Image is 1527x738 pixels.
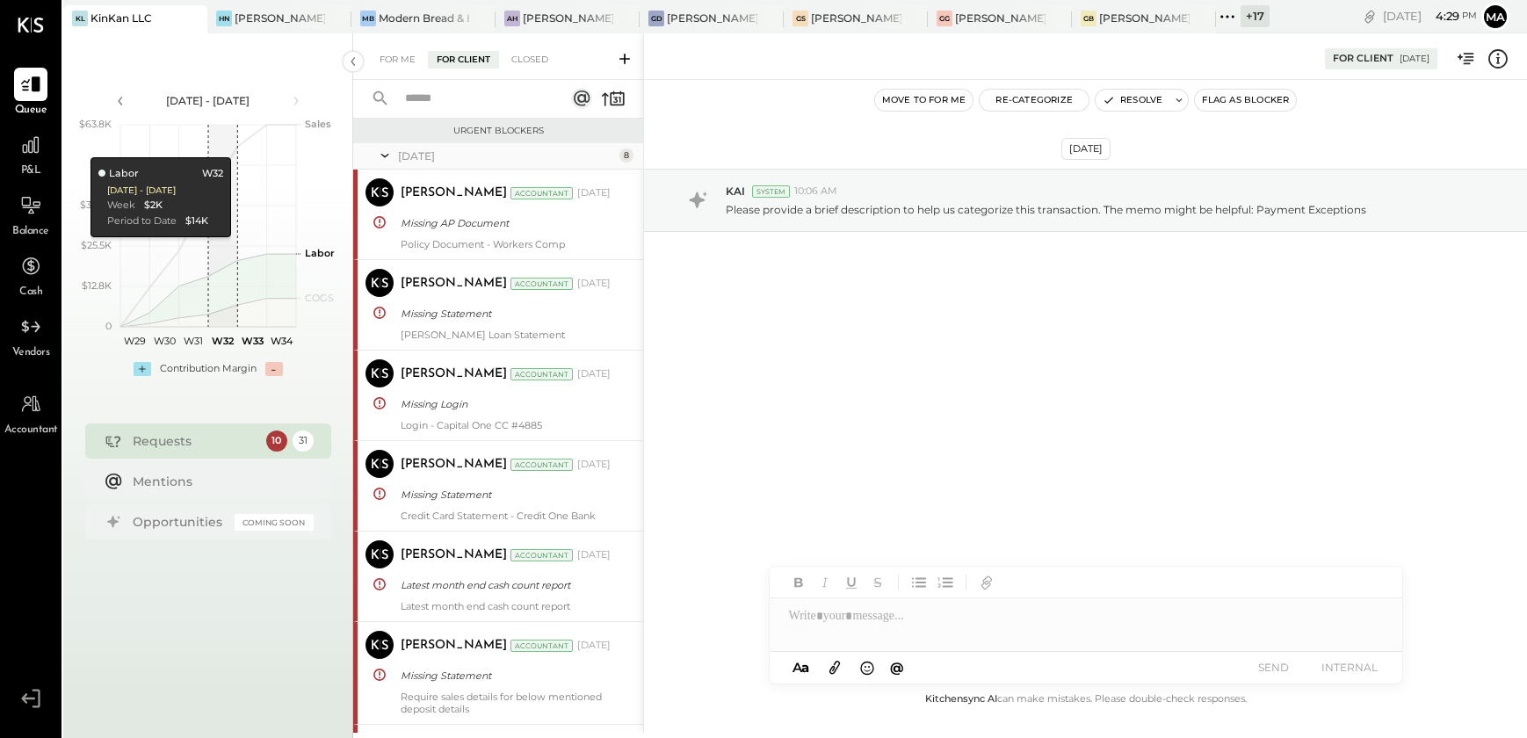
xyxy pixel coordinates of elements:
[401,365,507,383] div: [PERSON_NAME]
[133,513,226,531] div: Opportunities
[12,224,49,240] span: Balance
[235,514,314,531] div: Coming Soon
[107,199,135,213] div: Week
[648,11,664,26] div: GD
[510,459,573,471] div: Accountant
[752,185,790,198] div: System
[21,163,41,179] span: P&L
[305,118,331,130] text: Sales
[1,310,61,361] a: Vendors
[577,186,611,200] div: [DATE]
[305,247,335,259] text: Labor
[360,11,376,26] div: MB
[107,214,177,228] div: Period to Date
[792,11,808,26] div: GS
[185,214,208,228] div: $14K
[510,549,573,561] div: Accountant
[15,103,47,119] span: Queue
[787,658,815,677] button: Aa
[1,250,61,300] a: Cash
[1241,5,1270,27] div: + 17
[1,387,61,438] a: Accountant
[619,148,633,163] div: 8
[1383,8,1477,25] div: [DATE]
[401,395,605,413] div: Missing Login
[1,189,61,240] a: Balance
[401,600,611,612] div: Latest month end cash count report
[401,419,611,431] div: Login - Capital One CC #4885
[82,279,112,292] text: $12.8K
[1061,138,1111,160] div: [DATE]
[726,184,745,199] span: KAI
[401,184,507,202] div: [PERSON_NAME]
[577,639,611,653] div: [DATE]
[401,329,611,341] div: [PERSON_NAME] Loan Statement
[235,11,325,25] div: [PERSON_NAME]'s Nashville
[1,128,61,179] a: P&L
[1333,52,1393,66] div: For Client
[98,167,139,181] div: Labor
[144,199,163,213] div: $2K
[401,238,611,250] div: Policy Document - Workers Comp
[265,362,283,376] div: -
[1239,655,1309,679] button: SEND
[1099,11,1190,25] div: [PERSON_NAME] [GEOGRAPHIC_DATA]
[401,214,605,232] div: Missing AP Document
[577,458,611,472] div: [DATE]
[814,571,836,594] button: Italic
[401,486,605,503] div: Missing Statement
[401,456,507,474] div: [PERSON_NAME]
[305,292,334,304] text: COGS
[510,640,573,652] div: Accountant
[510,278,573,290] div: Accountant
[1314,655,1385,679] button: INTERNAL
[202,167,223,181] div: W32
[787,571,810,594] button: Bold
[934,571,957,594] button: Ordered List
[1,68,61,119] a: Queue
[667,11,757,25] div: [PERSON_NAME] Downtown
[270,335,293,347] text: W34
[890,659,904,676] span: @
[4,423,58,438] span: Accountant
[726,202,1366,217] p: Please provide a brief description to help us categorize this transaction. The memo might be help...
[577,548,611,562] div: [DATE]
[401,546,507,564] div: [PERSON_NAME]
[401,667,605,684] div: Missing Statement
[523,11,613,25] div: [PERSON_NAME] Hoboken
[124,335,146,347] text: W29
[955,11,1046,25] div: [PERSON_NAME] [GEOGRAPHIC_DATA]
[81,239,112,251] text: $25.5K
[875,90,973,111] button: Move to for me
[134,93,283,108] div: [DATE] - [DATE]
[866,571,889,594] button: Strikethrough
[980,90,1089,111] button: Re-Categorize
[885,656,909,678] button: @
[401,305,605,322] div: Missing Statement
[840,571,863,594] button: Underline
[401,691,611,715] div: Require sales details for below mentioned deposit details
[293,430,314,452] div: 31
[794,184,837,199] span: 10:06 AM
[1481,3,1509,31] button: Ma
[1361,7,1379,25] div: copy link
[937,11,952,26] div: GG
[401,576,605,594] div: Latest month end cash count report
[801,659,809,676] span: a
[266,430,287,452] div: 10
[401,510,611,522] div: Credit Card Statement - Credit One Bank
[811,11,901,25] div: [PERSON_NAME] Seaport
[19,285,42,300] span: Cash
[1081,11,1096,26] div: GB
[503,51,557,69] div: Closed
[975,571,998,594] button: Add URL
[184,335,203,347] text: W31
[90,11,152,25] div: KinKan LLC
[133,432,257,450] div: Requests
[153,335,175,347] text: W30
[428,51,499,69] div: For Client
[504,11,520,26] div: AH
[379,11,469,25] div: Modern Bread & Bagel (Tastebud Market, LLC)
[1096,90,1169,111] button: Resolve
[12,345,50,361] span: Vendors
